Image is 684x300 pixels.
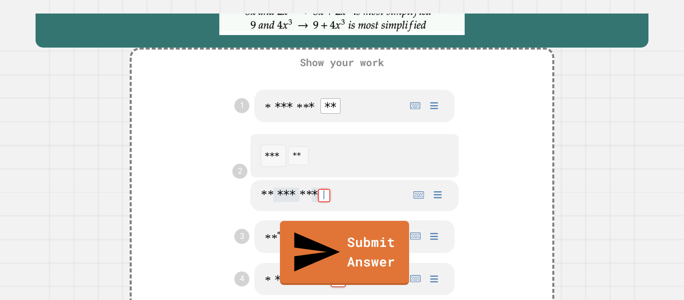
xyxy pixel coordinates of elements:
a: 2 [232,164,247,179]
a: 1 [234,98,249,113]
a: Submit Answer [280,221,409,285]
div: Show your work [290,45,394,80]
a: 4 [234,271,249,286]
a: 3 [234,229,249,244]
